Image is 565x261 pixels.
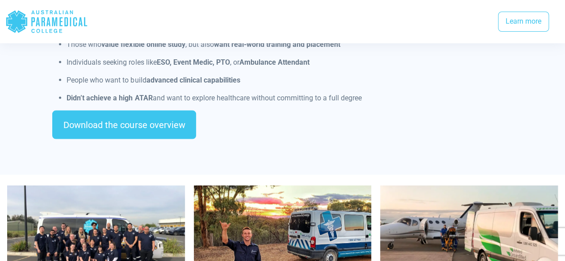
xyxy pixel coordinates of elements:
[498,12,549,32] a: Learn more
[67,94,152,102] strong: Didn’t achieve a high ATAR
[156,58,230,66] strong: ESO, Event Medic, PTO
[5,7,88,36] div: Australian Paramedical College
[213,40,340,49] strong: want real-world training and placement
[67,75,512,86] p: People who want to build
[67,57,512,68] p: Individuals seeking roles like , or
[67,39,512,50] p: Those who , but also
[52,111,196,139] a: Download the course overview
[67,93,512,104] p: and want to explore healthcare without committing to a full degree
[101,40,185,49] strong: value flexible online study
[239,58,309,66] strong: Ambulance Attendant
[146,76,240,84] strong: advanced clinical capabilities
